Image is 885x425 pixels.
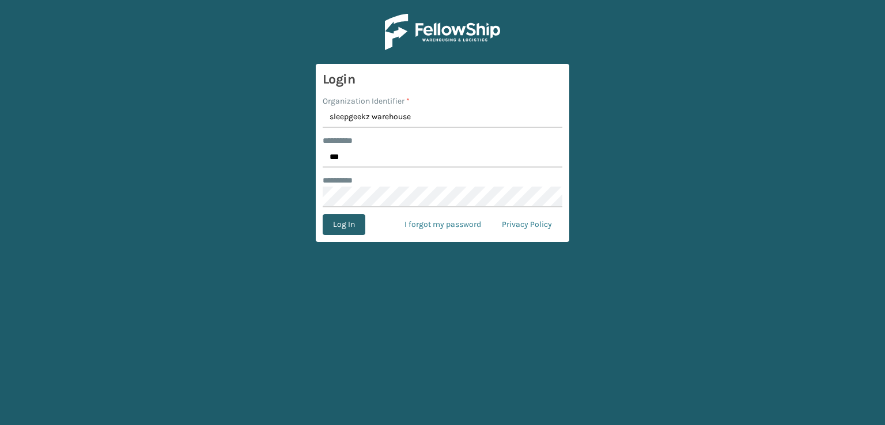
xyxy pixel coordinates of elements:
[323,214,365,235] button: Log In
[394,214,491,235] a: I forgot my password
[323,71,562,88] h3: Login
[385,14,500,50] img: Logo
[491,214,562,235] a: Privacy Policy
[323,95,410,107] label: Organization Identifier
